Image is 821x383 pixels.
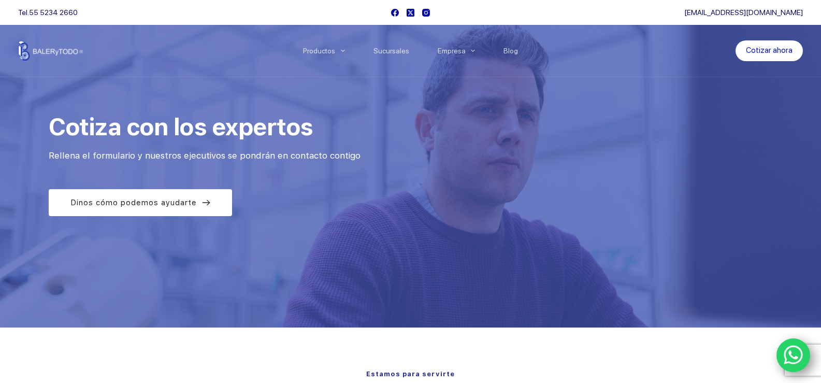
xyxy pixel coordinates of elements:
span: Tel. [18,8,78,17]
a: Cotizar ahora [736,40,803,61]
span: Rellena el formulario y nuestros ejecutivos se pondrán en contacto contigo [49,150,361,161]
nav: Menu Principal [289,25,532,77]
a: WhatsApp [776,338,811,373]
a: Dinos cómo podemos ayudarte [49,189,232,216]
span: Dinos cómo podemos ayudarte [70,196,197,209]
a: [EMAIL_ADDRESS][DOMAIN_NAME] [684,8,803,17]
a: 55 5234 2660 [29,8,78,17]
img: Balerytodo [18,41,83,61]
a: X (Twitter) [407,9,414,17]
a: Instagram [422,9,430,17]
a: Facebook [391,9,399,17]
span: Estamos para servirte [366,370,455,378]
span: Cotiza con los expertos [49,112,313,141]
